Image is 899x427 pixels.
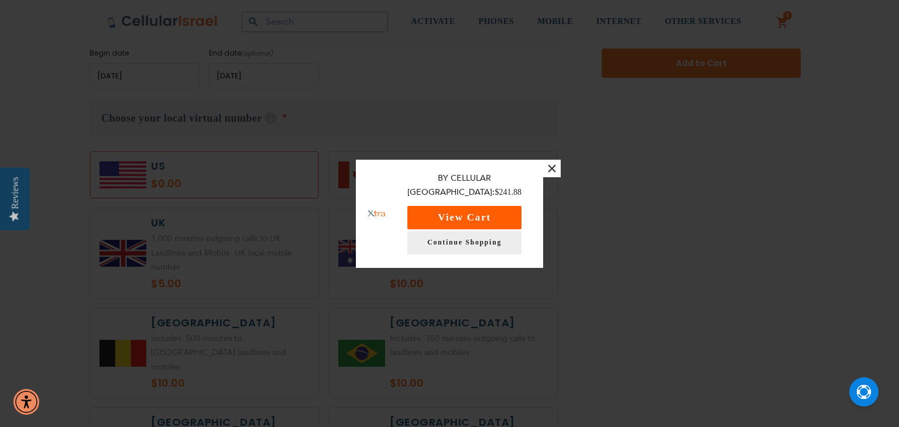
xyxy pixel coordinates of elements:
[10,177,20,209] div: Reviews
[397,171,531,200] p: By Cellular [GEOGRAPHIC_DATA]:
[13,389,39,415] div: Accessibility Menu
[407,206,521,229] button: View Cart
[543,160,561,177] button: ×
[407,231,521,254] a: Continue Shopping
[495,188,521,197] span: $241.88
